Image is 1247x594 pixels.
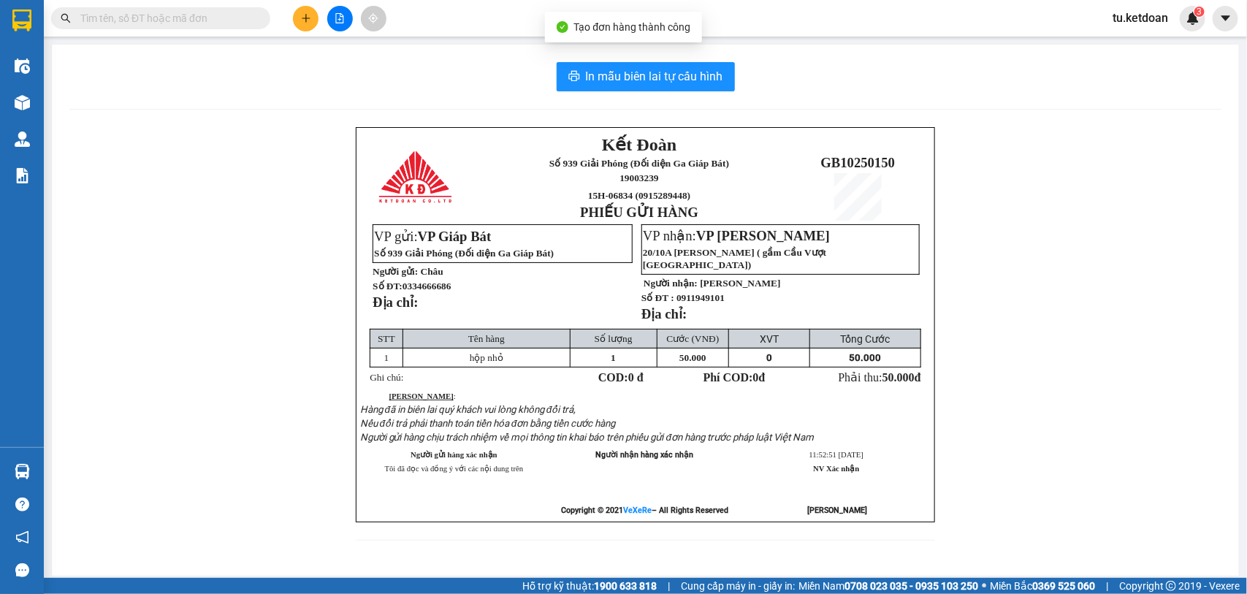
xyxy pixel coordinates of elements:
span: 0 đ [628,371,644,384]
span: : [389,392,456,400]
strong: Số ĐT : [641,292,674,303]
span: 15H-06834 (0915289448) [61,81,117,104]
img: logo [7,47,39,99]
span: GB10250150 [821,155,896,170]
strong: PHIẾU GỬI HÀNG [580,205,698,220]
button: plus [293,6,319,31]
span: file-add [335,13,345,23]
span: printer [568,70,580,84]
strong: Người gửi: [373,266,418,277]
img: warehouse-icon [15,464,30,479]
span: 3 [1197,7,1202,17]
input: Tìm tên, số ĐT hoặc mã đơn [80,10,253,26]
span: 50.000 [849,352,881,363]
span: 1 [611,352,616,363]
span: hộp nhỏ [470,352,503,363]
strong: Người gửi hàng xác nhận [411,451,497,459]
span: VP [PERSON_NAME] [696,228,830,243]
span: Cước (VNĐ) [667,333,720,344]
span: tu.ketdoan [1101,9,1180,27]
strong: Copyright © 2021 – All Rights Reserved [561,506,728,515]
button: aim [361,6,386,31]
span: Miền Bắc [990,578,1095,594]
strong: Phí COD: đ [703,371,766,384]
span: 11:52:51 [DATE] [809,451,863,459]
strong: Địa chỉ: [373,294,418,310]
span: In mẫu biên lai tự cấu hình [586,67,723,85]
span: 19003239 [619,172,658,183]
span: Phải thu: [839,371,921,384]
img: warehouse-icon [15,132,30,147]
span: | [1106,578,1108,594]
span: Tạo đơn hàng thành công [574,21,691,33]
strong: 0708 023 035 - 0935 103 250 [844,580,978,592]
a: VeXeRe [623,506,652,515]
span: message [15,563,29,577]
span: GB10250150 [137,73,212,88]
span: search [61,13,71,23]
button: printerIn mẫu biên lai tự cấu hình [557,62,735,91]
span: check-circle [557,21,568,33]
strong: PHIẾU GỬI HÀNG [52,107,126,138]
img: logo-vxr [12,9,31,31]
span: Số lượng [595,333,633,344]
span: | [668,578,670,594]
span: notification [15,530,29,544]
button: caret-down [1213,6,1238,31]
span: 50.000 [882,371,915,384]
span: aim [368,13,378,23]
strong: Số ĐT: [373,281,451,292]
span: caret-down [1219,12,1232,25]
span: Cung cấp máy in - giấy in: [681,578,795,594]
button: file-add [327,6,353,31]
span: 50.000 [679,352,706,363]
span: Số 939 Giải Phóng (Đối diện Ga Giáp Bát) [374,248,554,259]
span: Hỗ trợ kỹ thuật: [522,578,657,594]
span: Kết Đoàn [51,8,126,27]
img: solution-icon [15,168,30,183]
span: Số 939 Giải Phóng (Đối diện Ga Giáp Bát) [549,158,729,169]
span: question-circle [15,498,29,511]
span: Hàng đã in biên lai quý khách vui lòng không đổi trả, [360,404,576,415]
span: copyright [1166,581,1176,591]
strong: [PERSON_NAME] [389,392,454,400]
span: Châu [421,266,443,277]
span: Số 939 Giải Phóng (Đối diện Ga Giáp Bát) [50,30,128,64]
sup: 3 [1194,7,1205,17]
strong: 0369 525 060 [1032,580,1095,592]
span: Người nhận hàng xác nhận [595,450,693,460]
img: warehouse-icon [15,58,30,74]
td: Tổng Cước [809,330,921,349]
strong: NV Xác nhận [813,465,859,473]
span: [PERSON_NAME] [700,278,780,289]
img: icon-new-feature [1186,12,1200,25]
span: ⚪️ [982,583,986,589]
span: plus [301,13,311,23]
strong: [PERSON_NAME] [807,506,867,515]
span: Tôi đã đọc và đồng ý với các nội dung trên [385,465,524,473]
span: 1 [384,352,389,363]
strong: 1900 633 818 [594,580,657,592]
span: Miền Nam [798,578,978,594]
span: Kết Đoàn [602,135,676,154]
span: 0334666686 [403,281,451,292]
img: logo [379,151,454,204]
span: 0911949101 [676,292,725,303]
span: STT [378,333,395,344]
strong: Địa chỉ: [641,306,687,321]
span: 20/10A [PERSON_NAME] ( gầm Cầu Vượt [GEOGRAPHIC_DATA]) [643,247,826,270]
td: XVT [729,330,809,349]
strong: COD: [598,371,644,384]
span: 15H-06834 (0915289448) [588,190,690,201]
strong: Người nhận: [644,278,698,289]
img: warehouse-icon [15,95,30,110]
span: 0 [753,371,759,384]
span: VP gửi: [374,229,491,244]
span: Người gửi hàng chịu trách nhiệm về mọi thông tin khai báo trên phiếu gửi đơn hàng trước pháp luật... [360,432,814,443]
span: Tên hàng [468,333,505,344]
span: Ghi chú: [370,372,403,383]
span: 0 [766,352,772,363]
span: đ [915,371,921,384]
span: 19003239 [69,67,108,78]
span: VP Giáp Bát [418,229,492,244]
